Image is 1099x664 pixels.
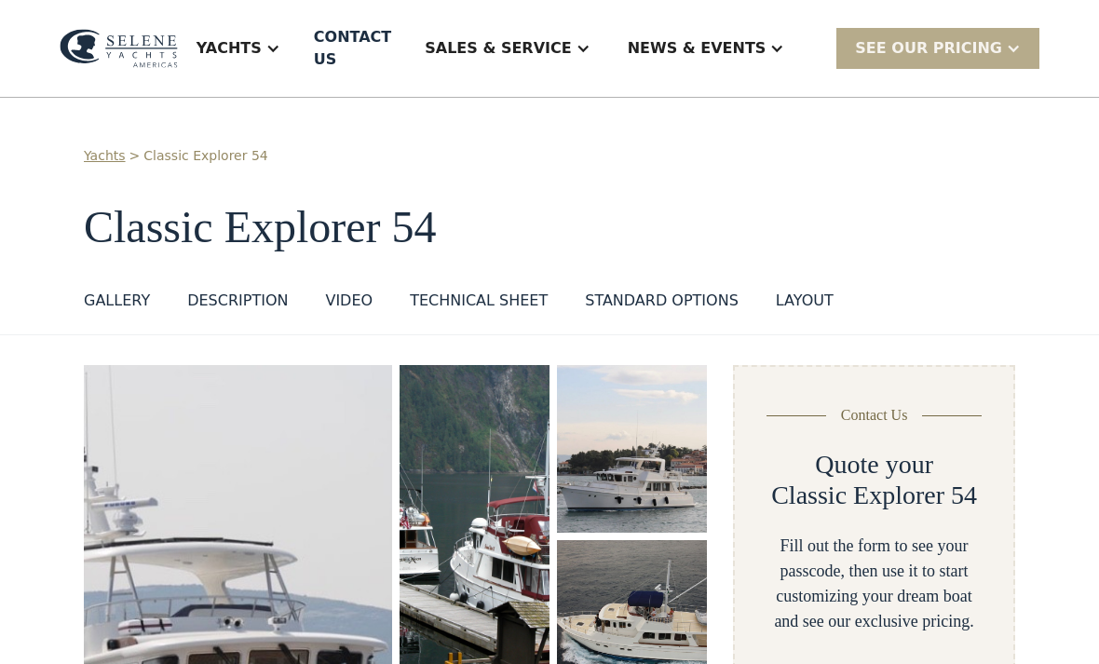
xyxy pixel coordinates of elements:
[410,290,548,319] a: Technical sheet
[765,534,984,634] div: Fill out the form to see your passcode, then use it to start customizing your dream boat and see ...
[197,37,262,60] div: Yachts
[815,449,933,481] h2: Quote your
[771,480,977,511] h2: Classic Explorer 54
[585,290,739,312] div: standard options
[325,290,373,312] div: VIDEO
[557,365,707,533] a: open lightbox
[60,29,178,67] img: logo
[841,404,908,427] div: Contact Us
[129,146,141,166] div: >
[84,290,150,312] div: GALLERY
[585,290,739,319] a: standard options
[187,290,288,312] div: DESCRIPTION
[143,146,267,166] a: Classic Explorer 54
[425,37,571,60] div: Sales & Service
[178,11,299,86] div: Yachts
[187,290,288,319] a: DESCRIPTION
[84,203,1015,252] h1: Classic Explorer 54
[84,290,150,319] a: GALLERY
[557,365,707,533] img: 50 foot motor yacht
[836,28,1039,68] div: SEE Our Pricing
[84,146,126,166] a: Yachts
[628,37,767,60] div: News & EVENTS
[776,290,834,319] a: layout
[325,290,373,319] a: VIDEO
[609,11,804,86] div: News & EVENTS
[314,26,391,71] div: Contact US
[406,11,608,86] div: Sales & Service
[855,37,1002,60] div: SEE Our Pricing
[776,290,834,312] div: layout
[410,290,548,312] div: Technical sheet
